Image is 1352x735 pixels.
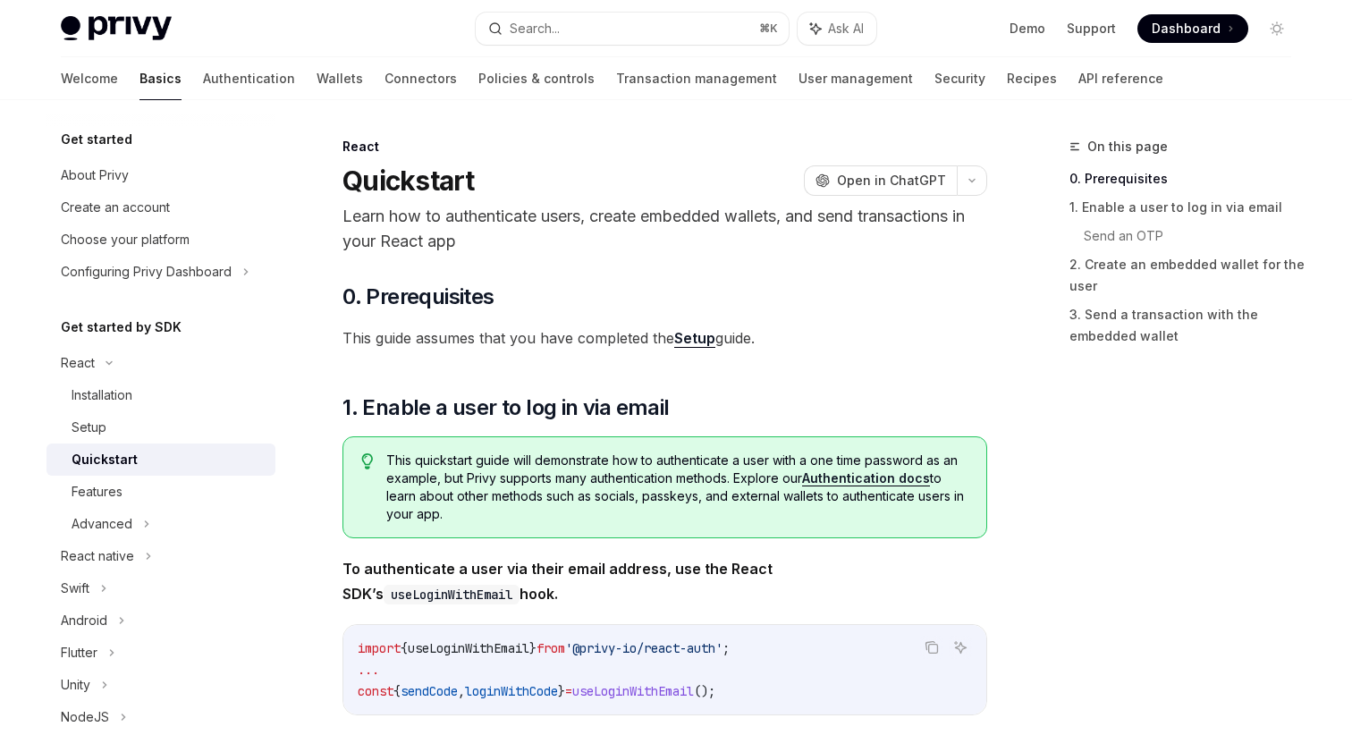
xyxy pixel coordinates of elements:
span: sendCode [401,683,458,699]
span: (); [694,683,715,699]
a: Authentication [203,57,295,100]
span: ⌘ K [759,21,778,36]
div: Android [61,610,107,631]
a: Installation [46,379,275,411]
span: from [537,640,565,656]
a: Dashboard [1137,14,1248,43]
img: light logo [61,16,172,41]
button: Ask AI [949,636,972,659]
div: React [61,352,95,374]
div: React native [61,545,134,567]
a: 0. Prerequisites [1069,165,1306,193]
div: About Privy [61,165,129,186]
a: User management [799,57,913,100]
a: 1. Enable a user to log in via email [1069,193,1306,222]
a: Demo [1010,20,1045,38]
a: Features [46,476,275,508]
span: Ask AI [828,20,864,38]
div: Setup [72,417,106,438]
div: NodeJS [61,706,109,728]
div: Unity [61,674,90,696]
a: API reference [1078,57,1163,100]
a: Welcome [61,57,118,100]
span: import [358,640,401,656]
span: Open in ChatGPT [837,172,946,190]
span: const [358,683,393,699]
button: Open in ChatGPT [804,165,957,196]
span: This guide assumes that you have completed the guide. [342,325,987,351]
button: Copy the contents from the code block [920,636,943,659]
p: Learn how to authenticate users, create embedded wallets, and send transactions in your React app [342,204,987,254]
a: About Privy [46,159,275,191]
div: Configuring Privy Dashboard [61,261,232,283]
span: loginWithCode [465,683,558,699]
span: '@privy-io/react-auth' [565,640,722,656]
button: Toggle dark mode [1263,14,1291,43]
h5: Get started by SDK [61,317,182,338]
span: , [458,683,465,699]
div: Swift [61,578,89,599]
a: Support [1067,20,1116,38]
a: 3. Send a transaction with the embedded wallet [1069,300,1306,351]
span: useLoginWithEmail [572,683,694,699]
a: Setup [46,411,275,444]
div: React [342,138,987,156]
a: Recipes [1007,57,1057,100]
a: 2. Create an embedded wallet for the user [1069,250,1306,300]
a: Connectors [384,57,457,100]
span: Dashboard [1152,20,1221,38]
a: Setup [674,329,715,348]
span: = [565,683,572,699]
span: { [393,683,401,699]
a: Transaction management [616,57,777,100]
div: Choose your platform [61,229,190,250]
span: } [529,640,537,656]
a: Choose your platform [46,224,275,256]
span: ; [722,640,730,656]
span: ... [358,662,379,678]
span: 0. Prerequisites [342,283,494,311]
a: Security [934,57,985,100]
span: 1. Enable a user to log in via email [342,393,669,422]
div: Flutter [61,642,97,663]
button: Ask AI [798,13,876,45]
code: useLoginWithEmail [384,585,520,604]
div: Create an account [61,197,170,218]
a: Wallets [317,57,363,100]
a: Quickstart [46,444,275,476]
a: Create an account [46,191,275,224]
div: Search... [510,18,560,39]
button: Search...⌘K [476,13,789,45]
span: This quickstart guide will demonstrate how to authenticate a user with a one time password as an ... [386,452,968,523]
a: Basics [139,57,182,100]
span: On this page [1087,136,1168,157]
a: Authentication docs [802,470,930,486]
div: Features [72,481,123,503]
div: Quickstart [72,449,138,470]
strong: To authenticate a user via their email address, use the React SDK’s hook. [342,560,773,603]
div: Installation [72,384,132,406]
svg: Tip [361,453,374,469]
h1: Quickstart [342,165,475,197]
a: Policies & controls [478,57,595,100]
div: Advanced [72,513,132,535]
h5: Get started [61,129,132,150]
span: useLoginWithEmail [408,640,529,656]
a: Send an OTP [1084,222,1306,250]
span: } [558,683,565,699]
span: { [401,640,408,656]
